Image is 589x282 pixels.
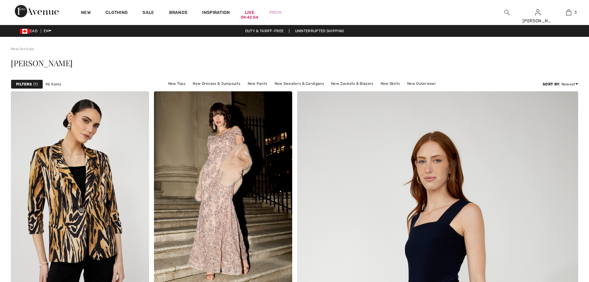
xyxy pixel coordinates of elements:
[245,80,271,88] a: New Pants
[535,9,540,15] a: Sign In
[566,9,571,16] img: My Bag
[543,82,559,86] strong: Sort By
[378,80,403,88] a: New Skirts
[241,15,258,20] div: 04:42:54
[553,9,584,16] a: 3
[20,29,40,33] span: CAD
[523,18,553,24] div: [PERSON_NAME]
[11,47,34,51] a: New Arrivals
[143,10,154,16] a: Sale
[105,10,128,16] a: Clothing
[574,10,577,15] span: 3
[45,81,61,87] span: 96 items
[11,58,73,68] span: [PERSON_NAME]
[16,81,32,87] strong: Filters
[20,29,30,34] img: Canadian Dollar
[269,9,282,16] a: Prom
[535,9,540,16] img: My Info
[245,9,254,16] a: Live04:42:54
[33,81,38,87] span: 1
[404,80,439,88] a: New Outerwear
[81,10,91,16] a: New
[44,29,51,33] span: EN
[504,9,510,16] img: search the website
[202,10,230,16] span: Inspiration
[169,10,188,16] a: Brands
[328,80,376,88] a: New Jackets & Blazers
[190,80,243,88] a: New Dresses & Jumpsuits
[15,5,59,17] img: 1ère Avenue
[165,80,189,88] a: New Tops
[271,80,327,88] a: New Sweaters & Cardigans
[543,81,578,87] div: : Newest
